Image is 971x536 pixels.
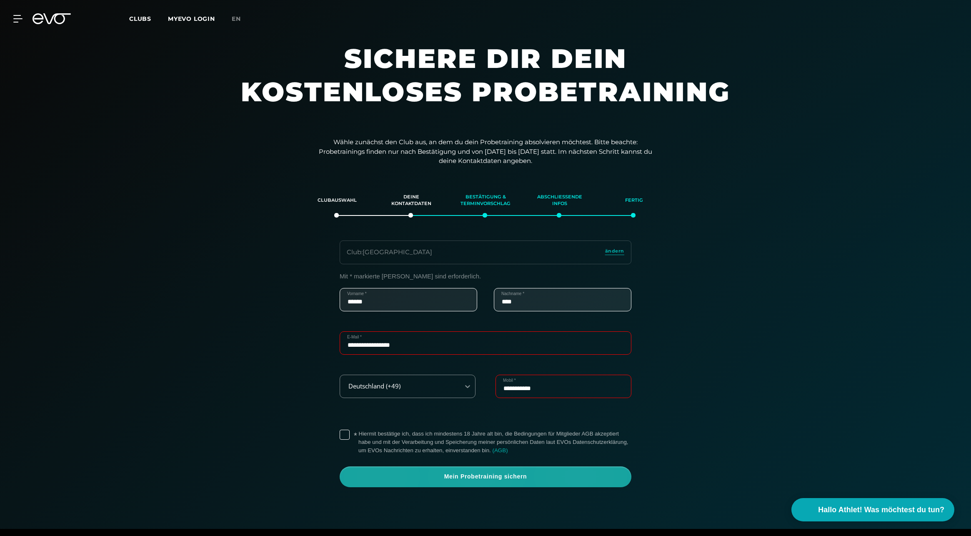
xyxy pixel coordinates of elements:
span: Hallo Athlet! Was möchtest du tun? [818,504,944,516]
a: MYEVO LOGIN [168,15,215,23]
a: en [232,14,251,24]
a: Mein Probetraining sichern [340,466,631,487]
p: Wähle zunächst den Club aus, an dem du dein Probetraining absolvieren möchtest. Bitte beachte: Pr... [319,138,652,166]
span: Mein Probetraining sichern [360,473,611,481]
p: Mit * markierte [PERSON_NAME] sind erforderlich. [340,273,631,280]
a: Clubs [129,15,168,23]
div: Deutschland (+49) [341,383,454,390]
button: Hallo Athlet! Was möchtest du tun? [791,498,954,521]
div: Fertig [607,189,661,212]
a: ändern [605,248,624,257]
div: Bestätigung & Terminvorschlag [459,189,512,212]
label: Hiermit bestätige ich, dass ich mindestens 18 Jahre alt bin, die Bedingungen für Mitglieder AGB a... [358,430,631,455]
span: en [232,15,241,23]
div: Abschließende Infos [533,189,586,212]
div: Deine Kontaktdaten [385,189,438,212]
span: ändern [605,248,624,255]
div: Club : [GEOGRAPHIC_DATA] [347,248,432,257]
h1: Sichere dir dein kostenloses Probetraining [235,42,736,125]
div: Clubauswahl [310,189,364,212]
a: (AGB) [493,447,508,453]
span: Clubs [129,15,151,23]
